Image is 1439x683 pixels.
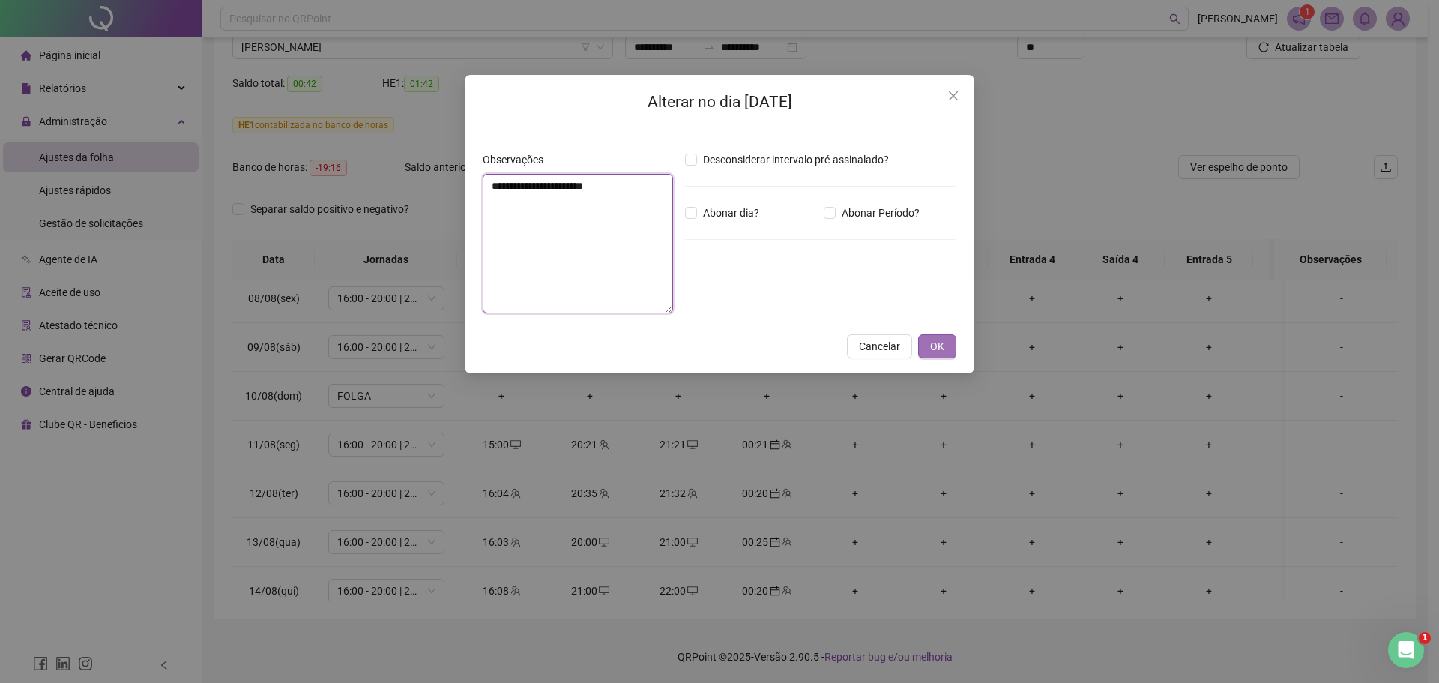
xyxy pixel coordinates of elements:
[847,334,912,358] button: Cancelar
[930,338,944,355] span: OK
[483,151,553,168] label: Observações
[941,84,965,108] button: Close
[836,205,926,221] span: Abonar Período?
[483,90,956,115] h2: Alterar no dia [DATE]
[947,90,959,102] span: close
[918,334,956,358] button: OK
[1419,632,1431,644] span: 1
[697,205,765,221] span: Abonar dia?
[1388,632,1424,668] iframe: Intercom live chat
[697,151,895,168] span: Desconsiderar intervalo pré-assinalado?
[859,338,900,355] span: Cancelar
